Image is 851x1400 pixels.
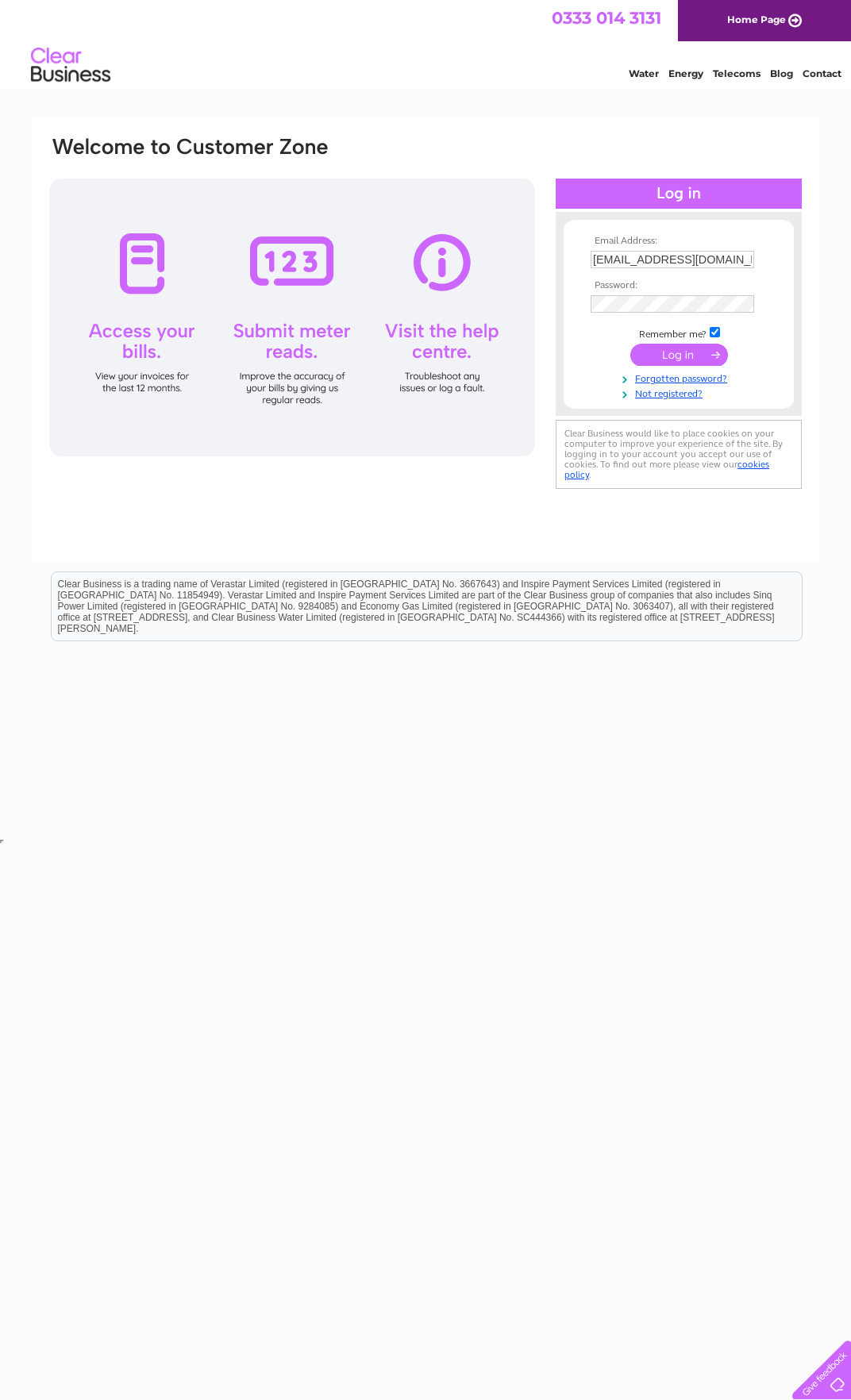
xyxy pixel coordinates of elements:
a: Water [629,67,659,79]
img: logo.png [30,41,111,90]
div: Clear Business is a trading name of Verastar Limited (registered in [GEOGRAPHIC_DATA] No. 3667643... [52,9,802,77]
a: Not registered? [591,385,771,400]
td: Remember me? [587,325,771,340]
a: Blog [770,67,793,79]
a: cookies policy [564,459,769,480]
a: Telecoms [713,67,761,79]
th: Email Address: [587,236,771,247]
a: Contact [803,67,841,79]
th: Password: [587,280,771,291]
a: 0333 014 3131 [552,8,661,28]
a: Forgotten password? [591,370,771,385]
a: Energy [668,67,703,79]
div: Clear Business would like to place cookies on your computer to improve your experience of the sit... [556,420,802,489]
input: Submit [630,344,728,366]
